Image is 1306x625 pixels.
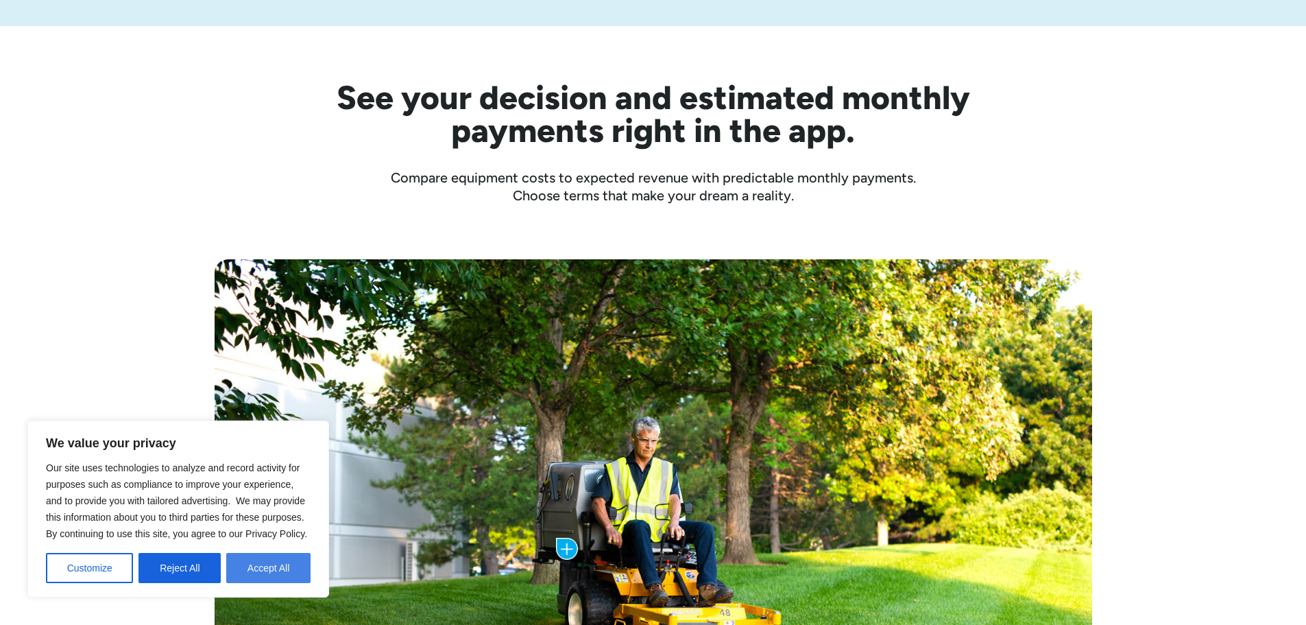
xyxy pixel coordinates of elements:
[215,169,1092,204] div: Compare equipment costs to expected revenue with predictable monthly payments. Choose terms that ...
[226,553,311,583] button: Accept All
[138,553,221,583] button: Reject All
[269,81,1037,147] h2: See your decision and estimated monthly payments right in the app.
[46,435,311,451] p: We value your privacy
[27,421,329,598] div: We value your privacy
[46,553,133,583] button: Customize
[556,538,578,560] img: Plus icon with blue background
[46,462,307,539] span: Our site uses technologies to analyze and record activity for purposes such as compliance to impr...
